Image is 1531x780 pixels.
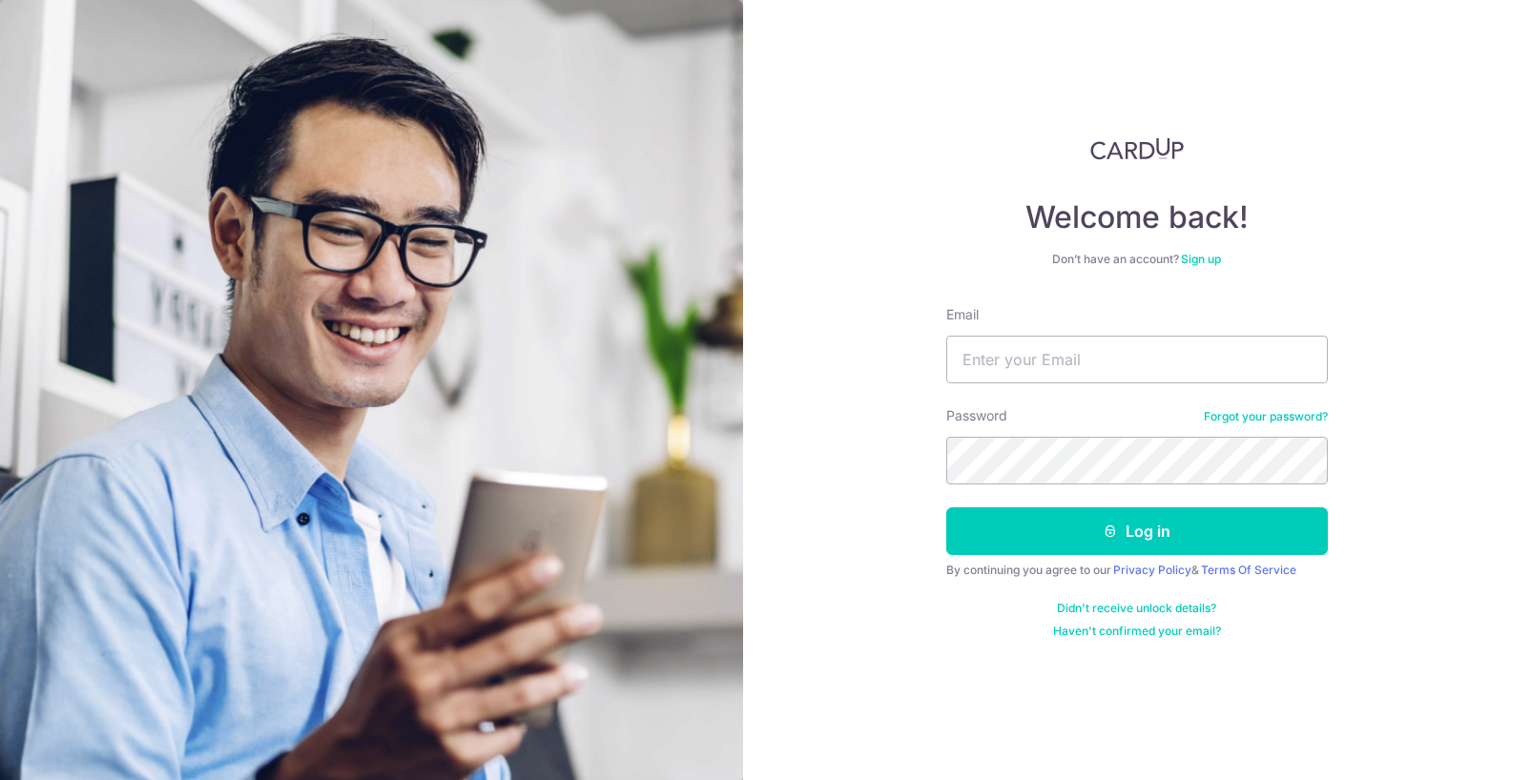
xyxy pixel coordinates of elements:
[946,507,1328,555] button: Log in
[946,406,1007,425] label: Password
[946,305,979,324] label: Email
[1053,624,1221,639] a: Haven't confirmed your email?
[946,252,1328,267] div: Don’t have an account?
[1090,137,1184,160] img: CardUp Logo
[1181,252,1221,266] a: Sign up
[1113,563,1191,577] a: Privacy Policy
[1057,601,1216,616] a: Didn't receive unlock details?
[946,563,1328,578] div: By continuing you agree to our &
[946,336,1328,383] input: Enter your Email
[1204,409,1328,424] a: Forgot your password?
[1201,563,1296,577] a: Terms Of Service
[946,198,1328,236] h4: Welcome back!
